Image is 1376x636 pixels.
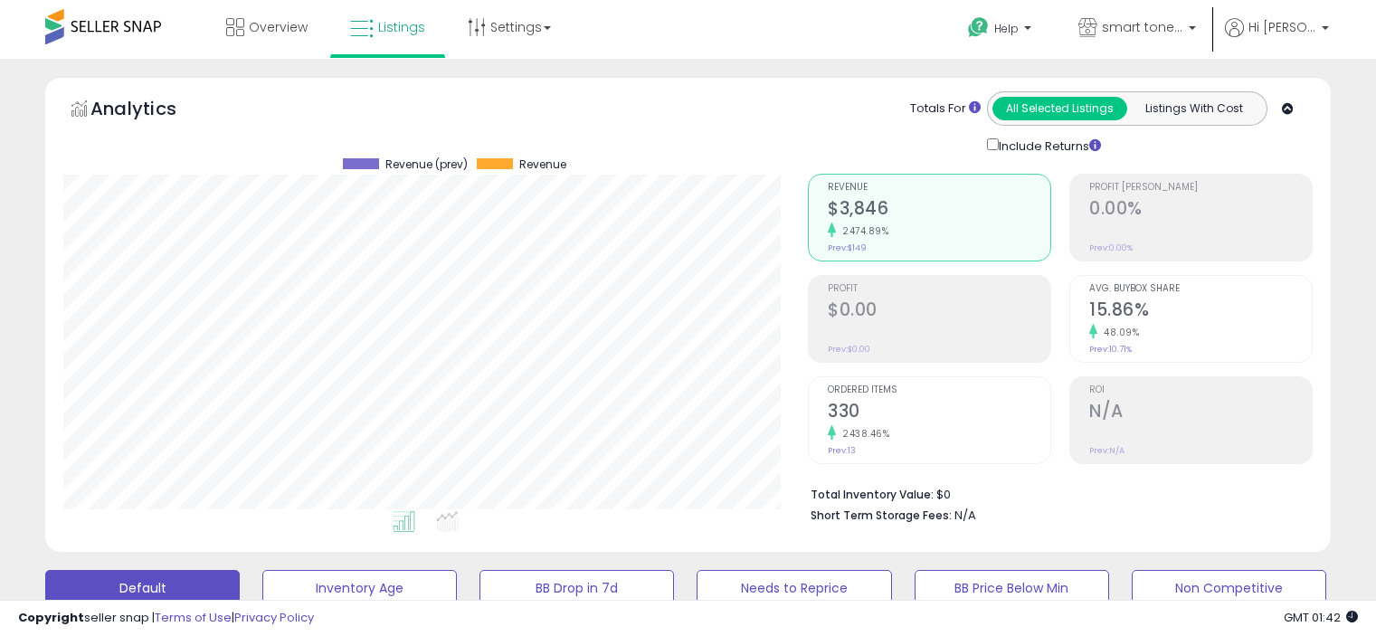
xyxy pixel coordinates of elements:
[994,21,1019,36] span: Help
[1225,18,1329,59] a: Hi [PERSON_NAME]
[1097,326,1139,339] small: 48.09%
[249,18,308,36] span: Overview
[1089,183,1312,193] span: Profit [PERSON_NAME]
[828,401,1050,425] h2: 330
[45,570,240,606] button: Default
[1089,198,1312,223] h2: 0.00%
[967,16,990,39] i: Get Help
[1089,445,1125,456] small: Prev: N/A
[992,97,1127,120] button: All Selected Listings
[828,242,867,253] small: Prev: $149
[1126,97,1261,120] button: Listings With Cost
[90,96,212,126] h5: Analytics
[954,3,1049,59] a: Help
[18,609,84,626] strong: Copyright
[811,487,934,502] b: Total Inventory Value:
[479,570,674,606] button: BB Drop in 7d
[1089,242,1133,253] small: Prev: 0.00%
[1102,18,1183,36] span: smart toners
[262,570,457,606] button: Inventory Age
[519,158,566,171] span: Revenue
[1089,299,1312,324] h2: 15.86%
[836,427,889,441] small: 2438.46%
[1132,570,1326,606] button: Non Competitive
[836,224,888,238] small: 2474.89%
[697,570,891,606] button: Needs to Reprice
[915,570,1109,606] button: BB Price Below Min
[973,135,1123,156] div: Include Returns
[828,344,870,355] small: Prev: $0.00
[828,385,1050,395] span: Ordered Items
[828,299,1050,324] h2: $0.00
[811,508,952,523] b: Short Term Storage Fees:
[18,610,314,627] div: seller snap | |
[1284,609,1358,626] span: 2025-08-11 01:42 GMT
[811,482,1299,504] li: $0
[828,284,1050,294] span: Profit
[828,183,1050,193] span: Revenue
[828,445,856,456] small: Prev: 13
[1248,18,1316,36] span: Hi [PERSON_NAME]
[1089,385,1312,395] span: ROI
[954,507,976,524] span: N/A
[1089,284,1312,294] span: Avg. Buybox Share
[155,609,232,626] a: Terms of Use
[910,100,981,118] div: Totals For
[234,609,314,626] a: Privacy Policy
[1089,401,1312,425] h2: N/A
[1089,344,1132,355] small: Prev: 10.71%
[385,158,468,171] span: Revenue (prev)
[828,198,1050,223] h2: $3,846
[378,18,425,36] span: Listings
